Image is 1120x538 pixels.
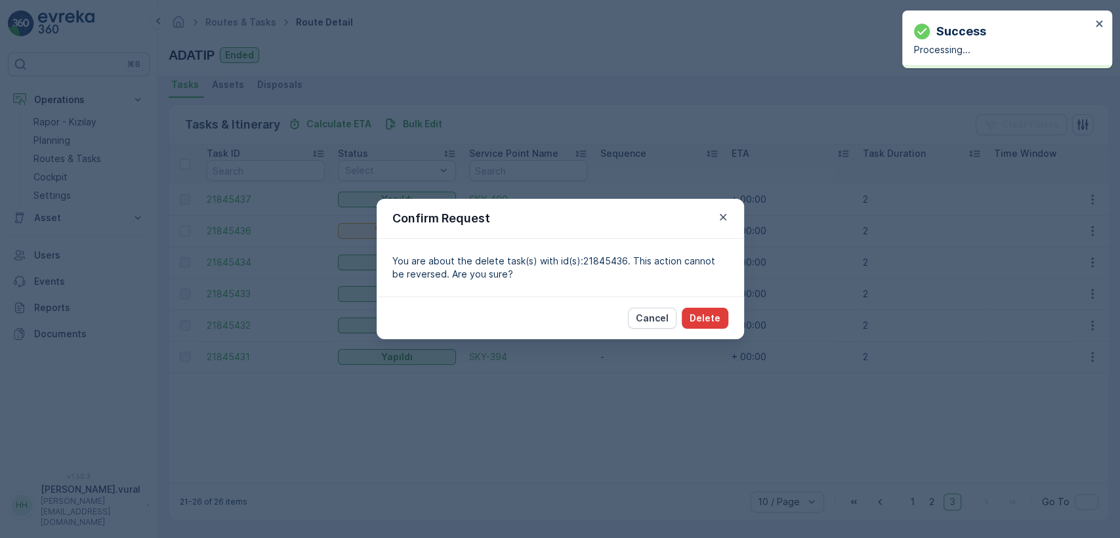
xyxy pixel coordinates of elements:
[636,312,669,325] p: Cancel
[682,308,728,329] button: Delete
[1095,18,1104,31] button: close
[628,308,676,329] button: Cancel
[392,255,728,281] p: You are about the delete task(s) with id(s):21845436. This action cannot be reversed. Are you sure?
[914,43,1091,56] p: Processing...
[936,22,986,41] p: Success
[690,312,720,325] p: Delete
[392,209,490,228] p: Confirm Request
